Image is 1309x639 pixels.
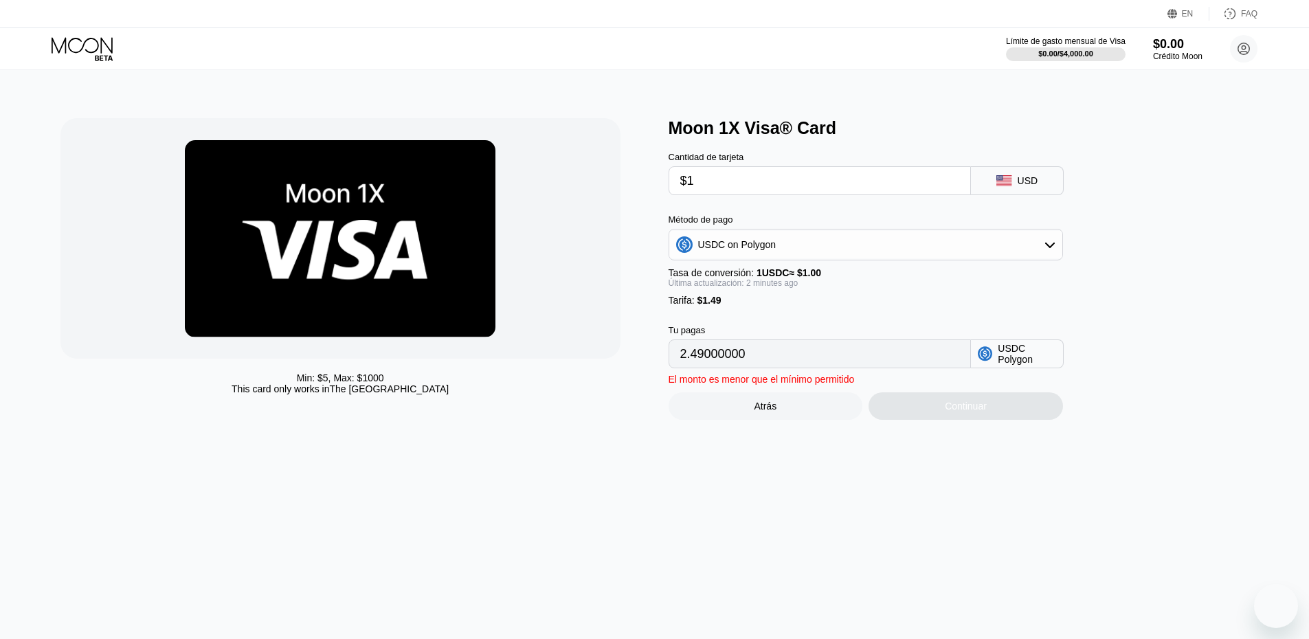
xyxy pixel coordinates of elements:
div: Moon 1X Visa® Card [669,118,1263,138]
div: Atrás [754,401,776,412]
div: This card only works in The [GEOGRAPHIC_DATA] [232,383,449,394]
div: Atrás [669,392,863,420]
div: Cantidad de tarjeta [669,152,971,162]
span: 1 USDC ≈ $1.00 [757,267,821,278]
div: $0.00 / $4,000.00 [1038,49,1093,58]
div: Última actualización: 2 minutes ago [669,278,1063,288]
div: Método de pago [669,214,1063,225]
div: Crédito Moon [1153,52,1202,61]
div: EN [1182,9,1194,19]
input: $0.00 [680,167,959,194]
div: USDC Polygon [998,343,1055,365]
div: Min: $ 5 , Max: $ 1000 [297,372,384,383]
div: FAQ [1241,9,1257,19]
span: $1.49 [697,295,721,306]
iframe: Botón para iniciar la ventana de mensajería [1254,584,1298,628]
div: Tu pagas [669,325,971,335]
div: FAQ [1209,7,1257,21]
div: $0.00 [1153,37,1202,52]
div: El monto es menor que el mínimo permitido [669,374,855,385]
div: USDC on Polygon [698,239,776,250]
div: USDC on Polygon [669,231,1062,258]
div: Tasa de conversión: [669,267,1063,278]
div: Límite de gasto mensual de Visa$0.00/$4,000.00 [1006,36,1126,61]
div: Tarifa : [669,295,1063,306]
div: Límite de gasto mensual de Visa [1006,36,1126,46]
div: $0.00Crédito Moon [1153,37,1202,61]
div: EN [1167,7,1209,21]
div: USD [1018,175,1038,186]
